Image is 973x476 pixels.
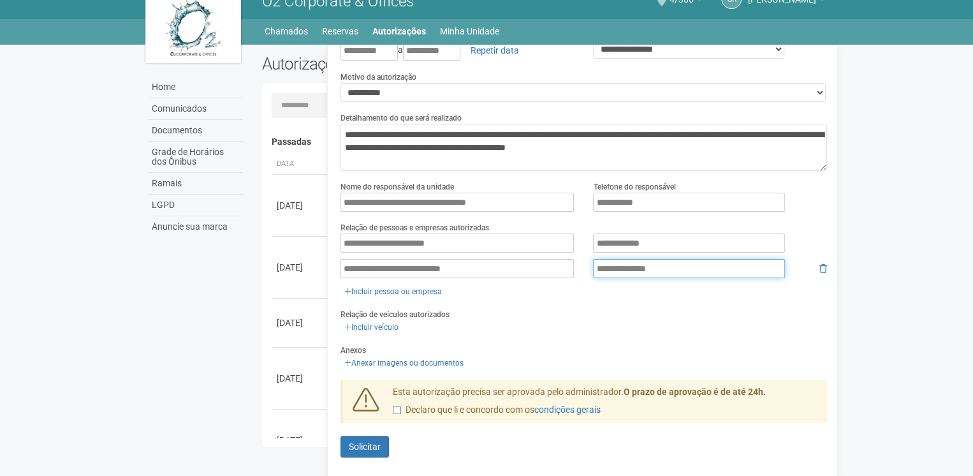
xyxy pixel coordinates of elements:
[624,387,766,397] strong: O prazo de aprovação é de até 24h.
[272,137,818,147] h4: Passadas
[440,22,499,40] a: Minha Unidade
[277,434,324,447] div: [DATE]
[149,173,243,195] a: Ramais
[149,120,243,142] a: Documentos
[265,22,308,40] a: Chamados
[262,54,535,73] h2: Autorizações
[340,356,467,370] a: Anexar imagens ou documentos
[534,405,601,415] a: condições gerais
[277,261,324,274] div: [DATE]
[149,216,243,237] a: Anuncie sua marca
[340,40,574,61] div: a
[349,442,381,452] span: Solicitar
[462,40,527,61] a: Repetir data
[277,199,324,212] div: [DATE]
[340,345,366,356] label: Anexos
[393,406,401,414] input: Declaro que li e concordo com oscondições gerais
[340,309,450,320] label: Relação de veículos autorizados
[340,436,389,457] button: Solicitar
[277,372,324,385] div: [DATE]
[340,71,416,83] label: Motivo da autorização
[340,222,489,234] label: Relação de pessoas e empresas autorizadas
[149,77,243,98] a: Home
[393,404,601,417] label: Declaro que li e concordo com os
[340,181,454,193] label: Nome do responsável da unidade
[340,112,462,124] label: Detalhamento do que será realizado
[277,316,324,329] div: [DATE]
[819,264,827,273] i: Remover
[383,386,827,423] div: Esta autorização precisa ser aprovada pelo administrador.
[272,154,329,175] th: Data
[149,142,243,173] a: Grade de Horários dos Ônibus
[149,195,243,216] a: LGPD
[149,98,243,120] a: Comunicados
[322,22,358,40] a: Reservas
[372,22,426,40] a: Autorizações
[340,320,402,334] a: Incluir veículo
[340,285,446,299] a: Incluir pessoa ou empresa
[593,181,675,193] label: Telefone do responsável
